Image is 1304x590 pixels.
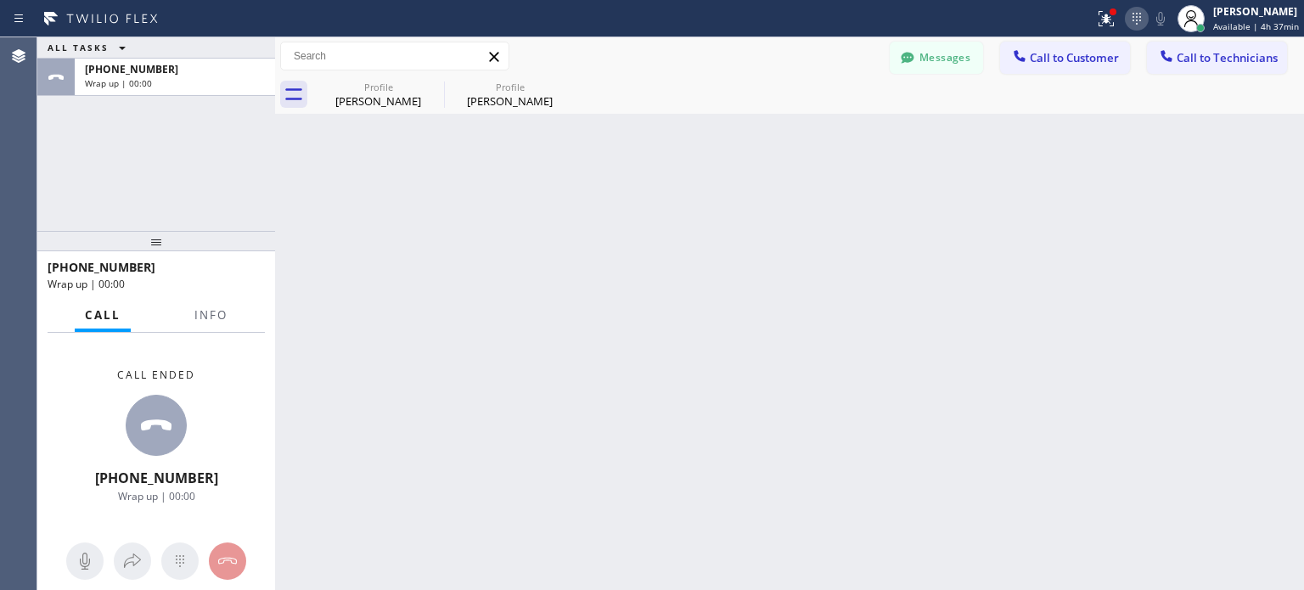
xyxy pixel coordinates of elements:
[66,542,104,580] button: Mute
[85,307,121,323] span: Call
[1177,50,1278,65] span: Call to Technicians
[95,469,218,487] span: [PHONE_NUMBER]
[281,42,509,70] input: Search
[184,299,238,332] button: Info
[1030,50,1119,65] span: Call to Customer
[1213,20,1299,32] span: Available | 4h 37min
[1147,42,1287,74] button: Call to Technicians
[1000,42,1130,74] button: Call to Customer
[48,277,125,291] span: Wrap up | 00:00
[117,368,195,382] span: Call ended
[118,489,195,503] span: Wrap up | 00:00
[1149,7,1172,31] button: Mute
[114,542,151,580] button: Open directory
[85,77,152,89] span: Wrap up | 00:00
[890,42,983,74] button: Messages
[85,62,178,76] span: [PHONE_NUMBER]
[75,299,131,332] button: Call
[446,76,574,114] div: Rendall Keeling
[314,81,442,93] div: Profile
[446,81,574,93] div: Profile
[161,542,199,580] button: Open dialpad
[1213,4,1299,19] div: [PERSON_NAME]
[314,76,442,114] div: Lisa Podell
[194,307,228,323] span: Info
[48,42,109,53] span: ALL TASKS
[37,37,143,58] button: ALL TASKS
[446,93,574,109] div: [PERSON_NAME]
[209,542,246,580] button: Hang up
[314,93,442,109] div: [PERSON_NAME]
[48,259,155,275] span: [PHONE_NUMBER]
